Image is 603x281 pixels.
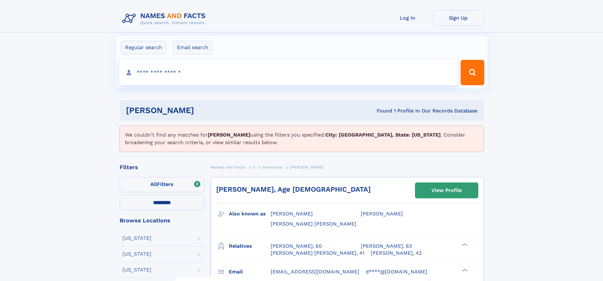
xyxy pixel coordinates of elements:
a: [PERSON_NAME], Age [DEMOGRAPHIC_DATA] [216,185,371,193]
h3: Relatives [229,241,271,252]
div: ❯ [460,242,468,246]
label: Filters [120,177,204,192]
b: City: [GEOGRAPHIC_DATA], State: [US_STATE] [325,132,441,138]
div: Browse Locations [120,218,204,223]
h1: [PERSON_NAME] [126,106,286,114]
div: Found 1 Profile In Our Records Database [285,107,477,114]
label: Email search [173,41,212,54]
h3: Also known as [229,208,271,219]
a: Vanvorous [262,163,283,171]
span: Vanvorous [262,165,283,169]
div: [US_STATE] [122,236,151,241]
a: [PERSON_NAME], 63 [361,243,412,250]
span: All [150,181,157,187]
a: [PERSON_NAME] [PERSON_NAME], 41 [271,250,364,257]
div: ❯ [460,268,468,272]
a: Log In [382,10,433,26]
div: Filters [120,164,204,170]
b: [PERSON_NAME] [208,132,250,138]
a: View Profile [415,183,478,198]
div: [US_STATE] [122,267,151,272]
div: [US_STATE] [122,252,151,257]
span: [PERSON_NAME] [271,211,313,217]
a: V [253,163,255,171]
span: V [253,165,255,169]
div: We couldn't find any matches for using the filters you specified: . Consider broadening your sear... [120,126,484,152]
span: [PERSON_NAME] [290,165,324,169]
h3: Email [229,266,271,277]
span: [PERSON_NAME] [PERSON_NAME] [271,221,356,227]
label: Regular search [121,41,166,54]
a: Sign Up [433,10,484,26]
img: Logo Names and Facts [120,10,211,27]
span: [PERSON_NAME] [361,211,403,217]
a: [PERSON_NAME], 60 [271,243,322,250]
a: Names and Facts [211,163,246,171]
button: Search Button [461,60,484,85]
div: View Profile [431,183,462,198]
input: search input [119,60,458,85]
a: [PERSON_NAME], 42 [371,250,422,257]
span: [EMAIL_ADDRESS][DOMAIN_NAME] [271,269,359,275]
